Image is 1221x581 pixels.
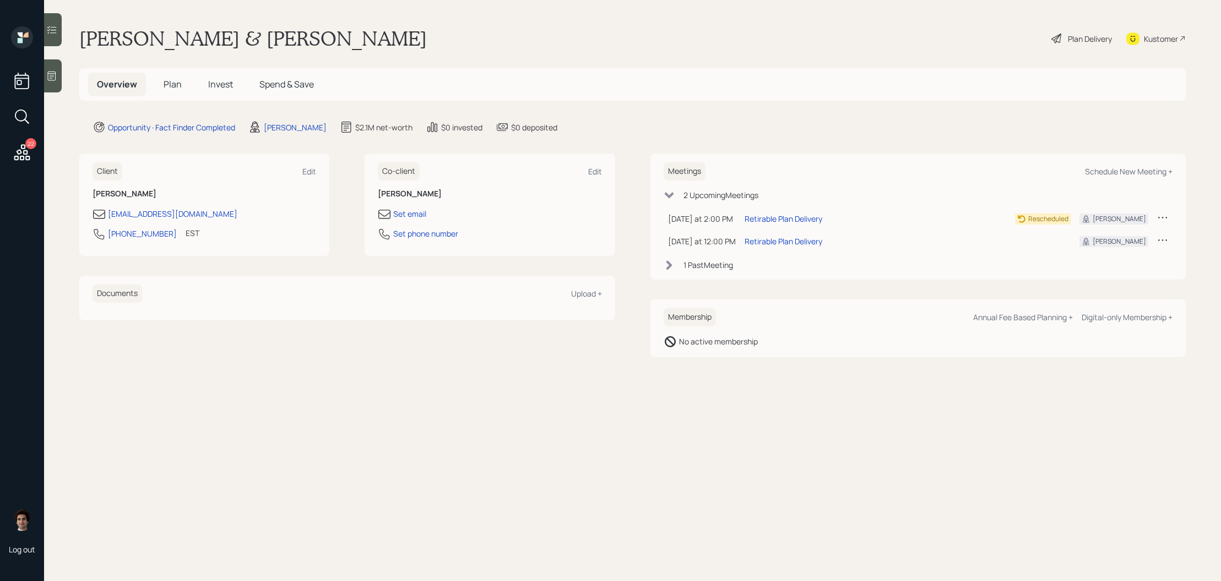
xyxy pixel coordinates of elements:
[208,78,233,90] span: Invest
[9,544,35,555] div: Log out
[393,228,458,239] div: Set phone number
[25,138,36,149] div: 22
[745,235,822,247] div: Retirable Plan Delivery
[511,122,557,133] div: $0 deposited
[745,213,822,224] div: Retirable Plan Delivery
[1144,33,1178,45] div: Kustomer
[1093,237,1146,246] div: [PERSON_NAME]
[93,189,316,199] h6: [PERSON_NAME]
[664,162,706,180] h6: Meetings
[186,227,199,239] div: EST
[679,336,758,347] div: No active membership
[93,162,122,180] h6: Client
[108,122,235,133] div: Opportunity · Fact Finder Completed
[378,162,420,180] h6: Co-client
[1093,214,1146,224] div: [PERSON_NAME]
[1028,214,1068,224] div: Rescheduled
[1082,312,1173,322] div: Digital-only Membership +
[302,166,316,177] div: Edit
[441,122,482,133] div: $0 invested
[1085,166,1173,177] div: Schedule New Meeting +
[264,122,327,133] div: [PERSON_NAME]
[571,288,602,299] div: Upload +
[93,284,142,303] h6: Documents
[164,78,182,90] span: Plan
[108,228,177,239] div: [PHONE_NUMBER]
[1068,33,1112,45] div: Plan Delivery
[973,312,1073,322] div: Annual Fee Based Planning +
[668,235,736,247] div: [DATE] at 12:00 PM
[355,122,413,133] div: $2.1M net-worth
[664,308,716,326] h6: Membership
[97,78,137,90] span: Overview
[683,259,733,271] div: 1 Past Meeting
[378,189,601,199] h6: [PERSON_NAME]
[668,213,736,224] div: [DATE] at 2:00 PM
[108,208,237,220] div: [EMAIL_ADDRESS][DOMAIN_NAME]
[683,189,758,201] div: 2 Upcoming Meeting s
[393,208,426,220] div: Set email
[11,509,33,531] img: harrison-schaefer-headshot-2.png
[259,78,314,90] span: Spend & Save
[79,26,427,51] h1: [PERSON_NAME] & [PERSON_NAME]
[588,166,602,177] div: Edit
